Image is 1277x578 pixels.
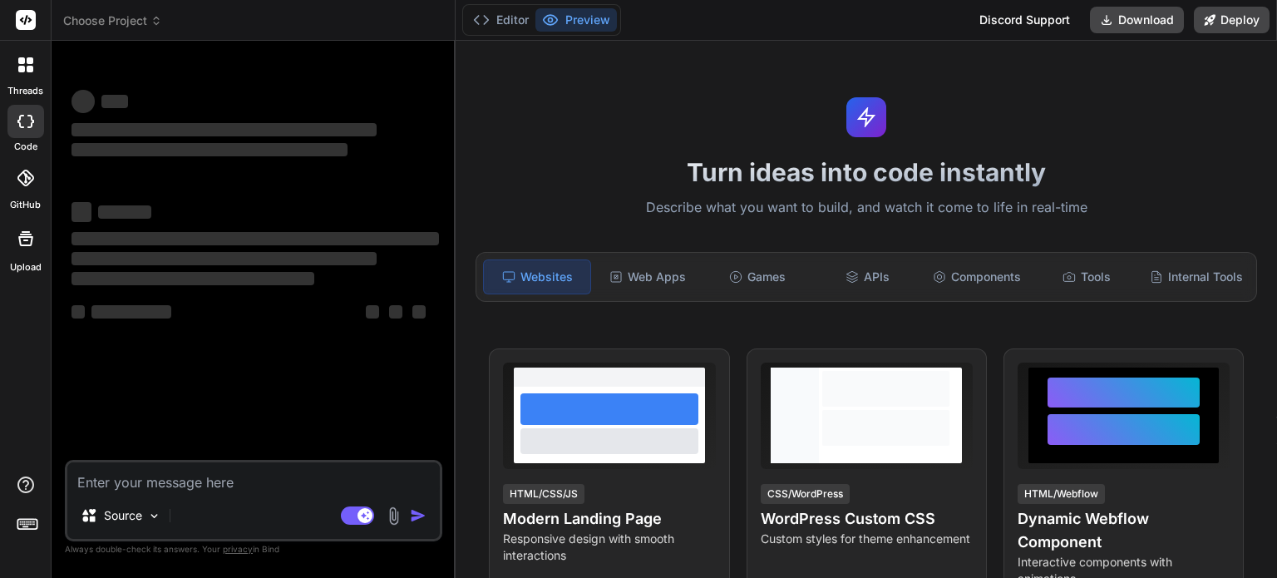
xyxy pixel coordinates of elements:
div: APIs [814,259,920,294]
span: ‌ [101,95,128,108]
span: ‌ [389,305,402,319]
div: Web Apps [594,259,701,294]
span: ‌ [91,305,171,319]
span: ‌ [71,143,348,156]
h4: Modern Landing Page [503,507,715,531]
div: HTML/Webflow [1018,484,1105,504]
label: code [14,140,37,154]
label: threads [7,84,43,98]
div: Discord Support [969,7,1080,33]
span: ‌ [71,305,85,319]
div: Websites [483,259,591,294]
p: Always double-check its answers. Your in Bind [65,541,442,557]
button: Deploy [1194,7,1270,33]
span: ‌ [71,232,439,245]
span: ‌ [71,90,95,113]
label: Upload [10,260,42,274]
span: ‌ [71,252,377,265]
img: icon [410,507,426,524]
button: Editor [466,8,535,32]
div: Internal Tools [1143,259,1250,294]
button: Download [1090,7,1184,33]
button: Preview [535,8,617,32]
h4: Dynamic Webflow Component [1018,507,1230,554]
img: attachment [384,506,403,526]
div: CSS/WordPress [761,484,850,504]
h4: WordPress Custom CSS [761,507,973,531]
span: ‌ [71,123,377,136]
div: Tools [1033,259,1140,294]
span: ‌ [98,205,151,219]
span: ‌ [366,305,379,319]
p: Responsive design with smooth interactions [503,531,715,564]
span: Choose Project [63,12,162,29]
label: GitHub [10,198,41,212]
span: ‌ [71,272,314,285]
h1: Turn ideas into code instantly [466,157,1267,187]
span: privacy [223,544,253,554]
p: Source [104,507,142,524]
div: HTML/CSS/JS [503,484,584,504]
span: ‌ [412,305,426,319]
img: Pick Models [147,509,161,523]
span: ‌ [71,202,91,222]
div: Components [924,259,1030,294]
p: Describe what you want to build, and watch it come to life in real-time [466,197,1267,219]
p: Custom styles for theme enhancement [761,531,973,547]
div: Games [704,259,811,294]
